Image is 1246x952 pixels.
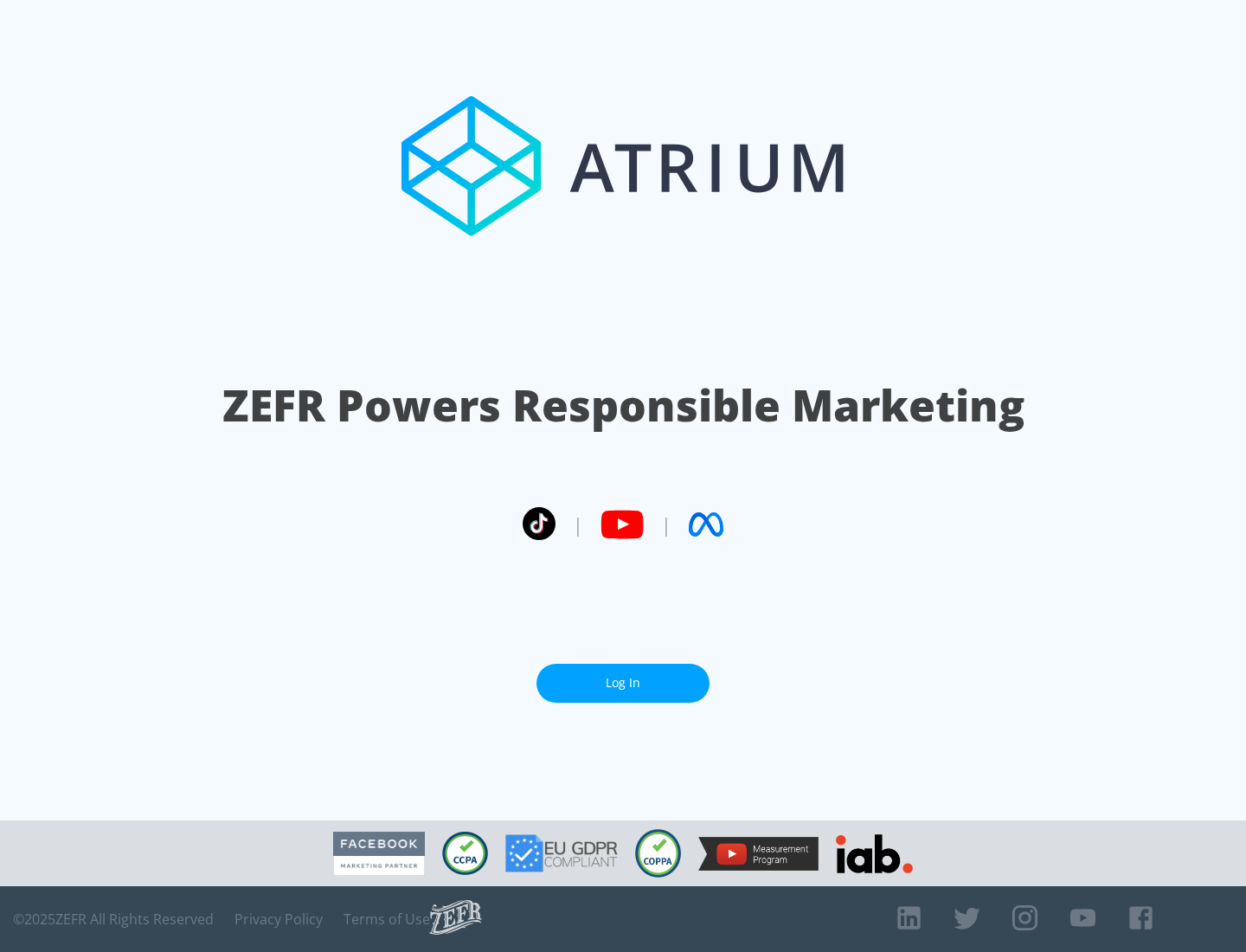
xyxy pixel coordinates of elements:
a: Privacy Policy [234,910,323,928]
img: COPPA Compliant [635,829,681,878]
a: Log In [536,664,710,703]
span: | [573,511,583,537]
img: YouTube Measurement Program [698,837,819,871]
img: CCPA Compliant [442,832,488,875]
span: | [661,511,671,537]
img: Facebook Marketing Partner [333,832,425,876]
a: Terms of Use [344,910,430,928]
span: © 2025 ZEFR All Rights Reserved [13,910,214,928]
img: GDPR Compliant [505,834,618,872]
h1: ZEFR Powers Responsible Marketing [222,376,1024,435]
img: IAB [836,834,913,873]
